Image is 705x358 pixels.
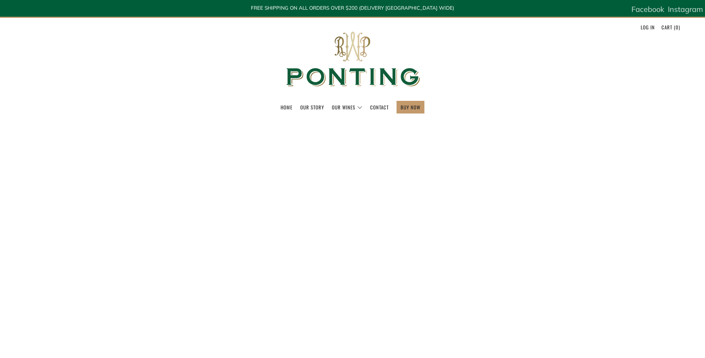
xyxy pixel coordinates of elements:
a: Home [281,101,292,113]
span: Instagram [668,4,703,14]
a: Contact [370,101,389,113]
span: 0 [676,23,679,31]
a: Our Story [300,101,324,113]
a: Our Wines [332,101,362,113]
a: Facebook [631,2,664,17]
a: Instagram [668,2,703,17]
img: Ponting Wines [278,18,427,101]
span: Facebook [631,4,664,14]
a: BUY NOW [401,101,420,113]
a: Log in [641,21,655,33]
a: Cart (0) [662,21,680,33]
